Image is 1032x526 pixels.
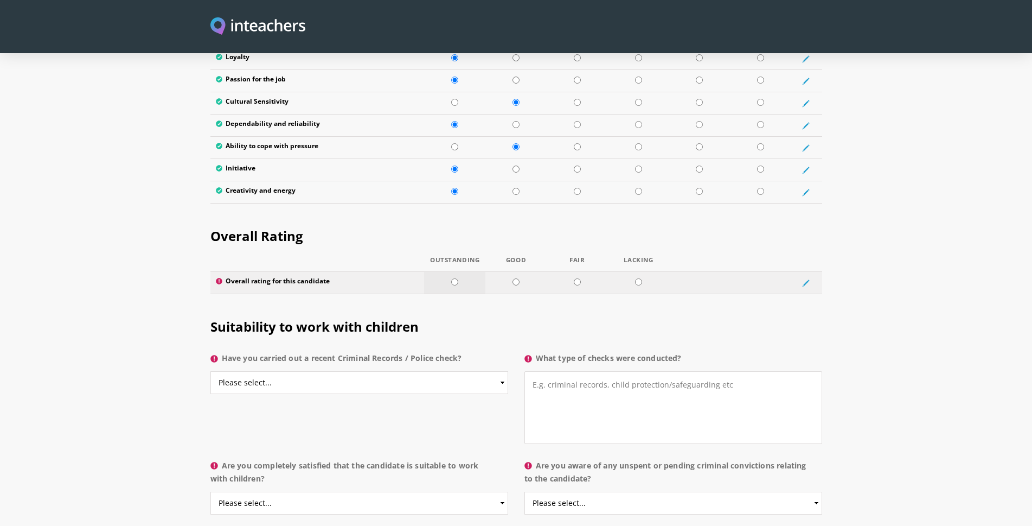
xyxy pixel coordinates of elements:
label: Loyalty [216,53,419,64]
label: Passion for the job [216,75,419,86]
label: Have you carried out a recent Criminal Records / Police check? [210,352,508,371]
label: Cultural Sensitivity [216,98,419,109]
label: Ability to cope with pressure [216,142,419,153]
a: Visit this site's homepage [210,17,306,36]
label: Creativity and energy [216,187,419,198]
img: Inteachers [210,17,306,36]
th: Outstanding [424,257,485,272]
label: Initiative [216,164,419,175]
th: Lacking [608,257,669,272]
th: Fair [547,257,608,272]
label: What type of checks were conducted? [524,352,822,371]
label: Are you completely satisfied that the candidate is suitable to work with children? [210,459,508,492]
label: Are you aware of any unspent or pending criminal convictions relating to the candidate? [524,459,822,492]
label: Dependability and reliability [216,120,419,131]
label: Overall rating for this candidate [216,277,419,288]
span: Overall Rating [210,227,303,245]
th: Good [485,257,547,272]
span: Suitability to work with children [210,318,419,335]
